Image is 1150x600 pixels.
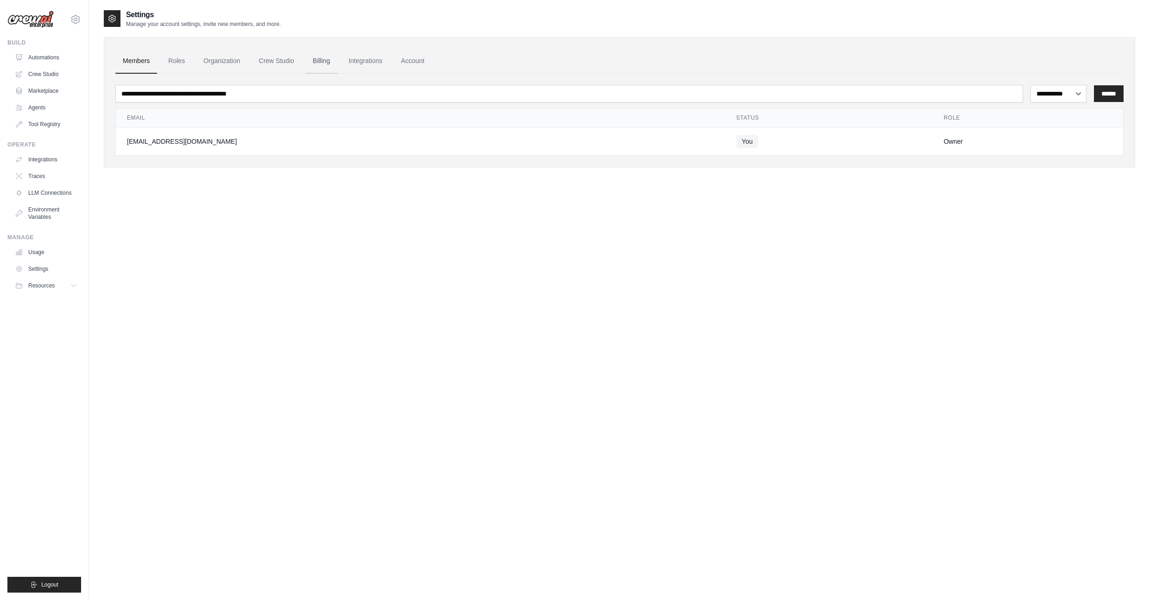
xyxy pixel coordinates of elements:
[127,137,714,146] div: [EMAIL_ADDRESS][DOMAIN_NAME]
[11,67,81,82] a: Crew Studio
[11,117,81,132] a: Tool Registry
[7,39,81,46] div: Build
[944,137,1112,146] div: Owner
[196,49,247,74] a: Organization
[115,49,157,74] a: Members
[11,185,81,200] a: LLM Connections
[41,581,58,588] span: Logout
[305,49,337,74] a: Billing
[11,245,81,260] a: Usage
[126,9,281,20] h2: Settings
[7,577,81,593] button: Logout
[11,50,81,65] a: Automations
[28,282,55,289] span: Resources
[393,49,432,74] a: Account
[736,135,758,148] span: You
[126,20,281,28] p: Manage your account settings, invite new members, and more.
[11,278,81,293] button: Resources
[11,152,81,167] a: Integrations
[7,234,81,241] div: Manage
[7,141,81,148] div: Operate
[11,169,81,184] a: Traces
[11,83,81,98] a: Marketplace
[725,109,933,128] th: Status
[7,11,54,28] img: Logo
[252,49,302,74] a: Crew Studio
[933,109,1123,128] th: Role
[116,109,725,128] th: Email
[11,262,81,276] a: Settings
[11,202,81,224] a: Environment Variables
[161,49,192,74] a: Roles
[11,100,81,115] a: Agents
[341,49,390,74] a: Integrations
